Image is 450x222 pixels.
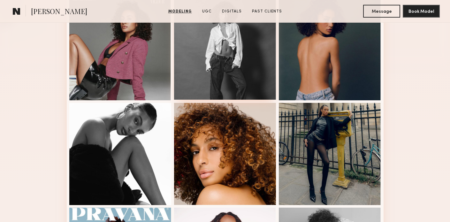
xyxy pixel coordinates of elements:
[403,8,440,14] a: Book Model
[166,9,194,14] a: Modeling
[31,6,87,18] span: [PERSON_NAME]
[403,5,440,18] button: Book Model
[200,9,214,14] a: UGC
[249,9,285,14] a: Past Clients
[363,5,400,18] button: Message
[219,9,244,14] a: Digitals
